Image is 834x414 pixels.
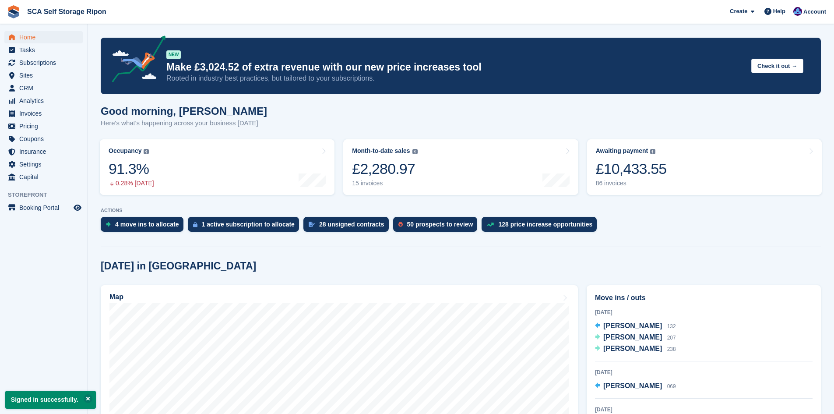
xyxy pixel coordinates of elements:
[482,217,601,236] a: 128 price increase opportunities
[202,221,295,228] div: 1 active subscription to allocate
[19,82,72,94] span: CRM
[595,293,813,303] h2: Move ins / outs
[667,335,676,341] span: 207
[109,147,141,155] div: Occupancy
[109,160,154,178] div: 91.3%
[587,139,822,195] a: Awaiting payment £10,433.55 86 invoices
[730,7,747,16] span: Create
[595,368,813,376] div: [DATE]
[595,332,676,343] a: [PERSON_NAME] 207
[352,147,410,155] div: Month-to-date sales
[4,31,83,43] a: menu
[603,333,662,341] span: [PERSON_NAME]
[19,31,72,43] span: Home
[19,133,72,145] span: Coupons
[595,308,813,316] div: [DATE]
[72,202,83,213] a: Preview store
[19,69,72,81] span: Sites
[4,44,83,56] a: menu
[603,345,662,352] span: [PERSON_NAME]
[5,391,96,409] p: Signed in successfully.
[650,149,655,154] img: icon-info-grey-7440780725fd019a000dd9b08b2336e03edf1995a4989e88bcd33f0948082b44.svg
[4,95,83,107] a: menu
[8,191,87,199] span: Storefront
[309,222,315,227] img: contract_signature_icon-13c848040528278c33f63329250d36e43548de30e8caae1d1a13099fd9432cc5.svg
[24,4,110,19] a: SCA Self Storage Ripon
[398,222,403,227] img: prospect-51fa495bee0391a8d652442698ab0144808aea92771e9ea1ae160a38d050c398.svg
[19,57,72,69] span: Subscriptions
[101,208,821,213] p: ACTIONS
[4,171,83,183] a: menu
[603,322,662,329] span: [PERSON_NAME]
[303,217,393,236] a: 28 unsigned contracts
[352,180,417,187] div: 15 invoices
[487,223,494,226] img: price_increase_opportunities-93ffe204e8149a01c8c9dc8f82e8f89637d9d84a8eef4429ea346261dce0b2c0.svg
[773,7,785,16] span: Help
[343,139,578,195] a: Month-to-date sales £2,280.97 15 invoices
[603,382,662,389] span: [PERSON_NAME]
[193,222,197,227] img: active_subscription_to_allocate_icon-d502201f5373d7db506a760aba3b589e785aa758c864c3986d89f69b8ff3...
[4,202,83,214] a: menu
[109,293,123,301] h2: Map
[407,221,473,228] div: 50 prospects to review
[4,57,83,69] a: menu
[19,158,72,170] span: Settings
[667,383,676,389] span: 069
[19,145,72,158] span: Insurance
[667,323,676,329] span: 132
[19,171,72,183] span: Capital
[101,118,267,128] p: Here's what's happening across your business [DATE]
[19,202,72,214] span: Booking Portal
[595,381,676,392] a: [PERSON_NAME] 069
[667,346,676,352] span: 238
[19,107,72,120] span: Invoices
[393,217,482,236] a: 50 prospects to review
[596,160,667,178] div: £10,433.55
[101,217,188,236] a: 4 move ins to allocate
[105,35,166,85] img: price-adjustments-announcement-icon-8257ccfd72463d97f412b2fc003d46551f7dbcb40ab6d574587a9cd5c0d94...
[4,158,83,170] a: menu
[4,69,83,81] a: menu
[751,59,803,73] button: Check it out →
[4,82,83,94] a: menu
[596,180,667,187] div: 86 invoices
[115,221,179,228] div: 4 move ins to allocate
[19,120,72,132] span: Pricing
[166,61,744,74] p: Make £3,024.52 of extra revenue with our new price increases tool
[4,145,83,158] a: menu
[100,139,334,195] a: Occupancy 91.3% 0.28% [DATE]
[352,160,417,178] div: £2,280.97
[7,5,20,18] img: stora-icon-8386f47178a22dfd0bd8f6a31ec36ba5ce8667c1dd55bd0f319d3a0aa187defe.svg
[19,44,72,56] span: Tasks
[166,74,744,83] p: Rooted in industry best practices, but tailored to your subscriptions.
[793,7,802,16] img: Sarah Race
[595,343,676,355] a: [PERSON_NAME] 238
[19,95,72,107] span: Analytics
[498,221,592,228] div: 128 price increase opportunities
[4,107,83,120] a: menu
[595,406,813,414] div: [DATE]
[595,321,676,332] a: [PERSON_NAME] 132
[101,260,256,272] h2: [DATE] in [GEOGRAPHIC_DATA]
[101,105,267,117] h1: Good morning, [PERSON_NAME]
[803,7,826,16] span: Account
[109,180,154,187] div: 0.28% [DATE]
[4,120,83,132] a: menu
[4,133,83,145] a: menu
[319,221,384,228] div: 28 unsigned contracts
[106,222,111,227] img: move_ins_to_allocate_icon-fdf77a2bb77ea45bf5b3d319d69a93e2d87916cf1d5bf7949dd705db3b84f3ca.svg
[188,217,303,236] a: 1 active subscription to allocate
[144,149,149,154] img: icon-info-grey-7440780725fd019a000dd9b08b2336e03edf1995a4989e88bcd33f0948082b44.svg
[166,50,181,59] div: NEW
[412,149,418,154] img: icon-info-grey-7440780725fd019a000dd9b08b2336e03edf1995a4989e88bcd33f0948082b44.svg
[596,147,648,155] div: Awaiting payment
